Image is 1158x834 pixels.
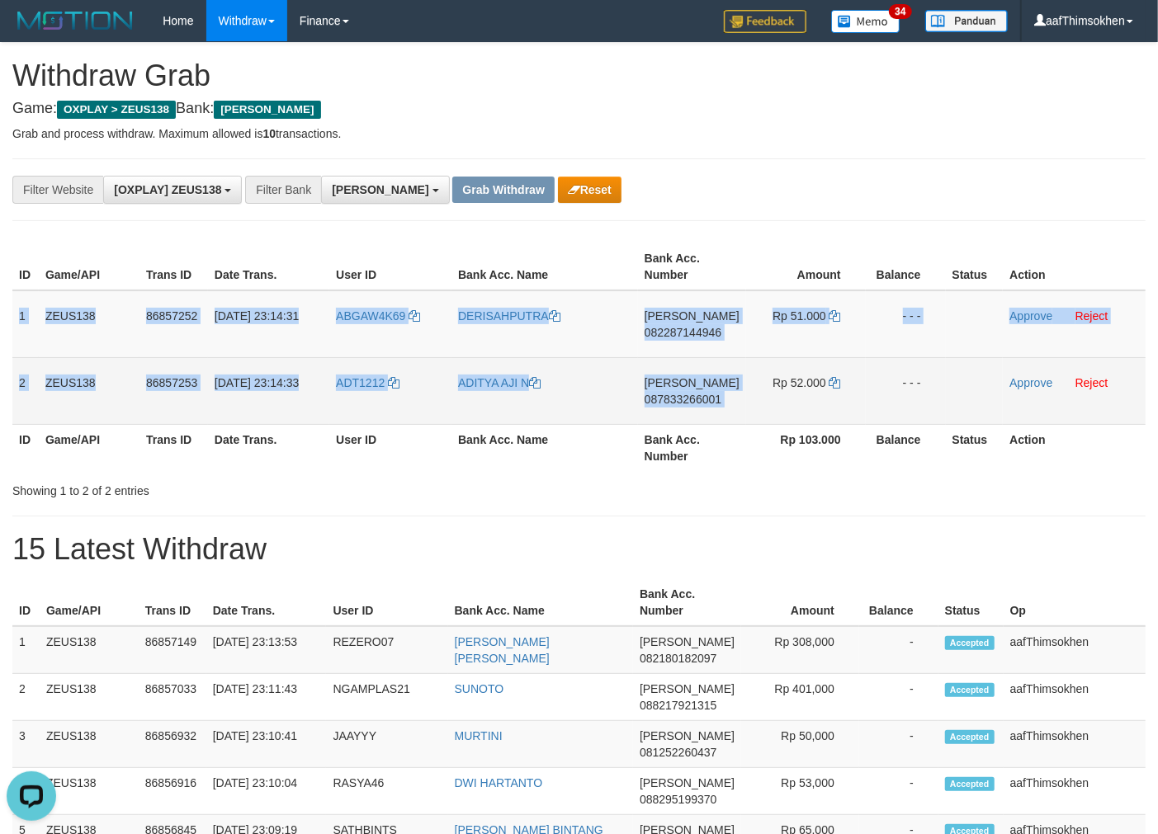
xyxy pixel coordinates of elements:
[103,176,242,204] button: [OXPLAY] ZEUS138
[859,626,938,674] td: -
[638,243,746,290] th: Bank Acc. Number
[12,476,470,499] div: Showing 1 to 2 of 2 entries
[830,376,841,389] a: Copy 52000 to clipboard
[40,579,139,626] th: Game/API
[640,729,735,742] span: [PERSON_NAME]
[866,357,946,424] td: - - -
[640,682,735,695] span: [PERSON_NAME]
[859,768,938,815] td: -
[773,309,826,323] span: Rp 51.000
[1075,376,1108,389] a: Reject
[724,10,806,33] img: Feedback.jpg
[458,309,560,323] a: DERISAHPUTRA
[1004,579,1146,626] th: Op
[139,674,206,721] td: 86857033
[455,635,550,665] a: [PERSON_NAME] [PERSON_NAME]
[640,776,735,789] span: [PERSON_NAME]
[208,243,329,290] th: Date Trans.
[336,376,399,389] a: ADT1212
[139,243,208,290] th: Trans ID
[12,176,103,204] div: Filter Website
[114,183,221,196] span: [OXPLAY] ZEUS138
[57,101,176,119] span: OXPLAY > ZEUS138
[206,579,327,626] th: Date Trans.
[1003,243,1146,290] th: Action
[214,101,320,119] span: [PERSON_NAME]
[326,768,447,815] td: RASYA46
[12,674,40,721] td: 2
[945,777,995,791] span: Accepted
[746,243,866,290] th: Amount
[889,4,911,19] span: 34
[326,721,447,768] td: JAAYYY
[329,243,451,290] th: User ID
[1004,721,1146,768] td: aafThimsokhen
[206,626,327,674] td: [DATE] 23:13:53
[455,729,503,742] a: MURTINI
[206,674,327,721] td: [DATE] 23:11:43
[866,424,946,471] th: Balance
[12,125,1146,142] p: Grab and process withdraw. Maximum allowed is transactions.
[12,424,39,471] th: ID
[208,424,329,471] th: Date Trans.
[640,746,716,759] span: Copy 081252260437 to clipboard
[12,59,1146,92] h1: Withdraw Grab
[945,636,995,650] span: Accepted
[332,183,428,196] span: [PERSON_NAME]
[146,376,197,389] span: 86857253
[326,579,447,626] th: User ID
[146,309,197,323] span: 86857252
[12,626,40,674] td: 1
[39,290,139,358] td: ZEUS138
[262,127,276,140] strong: 10
[640,635,735,648] span: [PERSON_NAME]
[830,309,841,323] a: Copy 51000 to clipboard
[12,8,138,33] img: MOTION_logo.png
[455,682,504,695] a: SUNOTO
[139,424,208,471] th: Trans ID
[945,730,995,744] span: Accepted
[638,424,746,471] th: Bank Acc. Number
[645,376,740,389] span: [PERSON_NAME]
[1004,768,1146,815] td: aafThimsokhen
[458,376,541,389] a: ADITYA AJI N
[326,626,447,674] td: REZERO07
[40,721,139,768] td: ZEUS138
[39,243,139,290] th: Game/API
[215,309,299,323] span: [DATE] 23:14:31
[12,721,40,768] td: 3
[329,424,451,471] th: User ID
[741,721,859,768] td: Rp 50,000
[558,177,622,203] button: Reset
[7,7,56,56] button: Open LiveChat chat widget
[746,424,866,471] th: Rp 103.000
[139,721,206,768] td: 86856932
[455,776,543,789] a: DWI HARTANTO
[741,674,859,721] td: Rp 401,000
[12,357,39,424] td: 2
[40,626,139,674] td: ZEUS138
[451,243,638,290] th: Bank Acc. Name
[139,579,206,626] th: Trans ID
[12,290,39,358] td: 1
[741,579,859,626] th: Amount
[645,309,740,323] span: [PERSON_NAME]
[336,309,420,323] a: ABGAW4K69
[866,290,946,358] td: - - -
[451,424,638,471] th: Bank Acc. Name
[859,579,938,626] th: Balance
[336,309,405,323] span: ABGAW4K69
[945,683,995,697] span: Accepted
[12,533,1146,566] h1: 15 Latest Withdraw
[39,424,139,471] th: Game/API
[741,626,859,674] td: Rp 308,000
[1004,674,1146,721] td: aafThimsokhen
[1009,376,1052,389] a: Approve
[206,721,327,768] td: [DATE] 23:10:41
[946,243,1004,290] th: Status
[12,579,40,626] th: ID
[452,177,554,203] button: Grab Withdraw
[448,579,633,626] th: Bank Acc. Name
[326,674,447,721] td: NGAMPLAS21
[866,243,946,290] th: Balance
